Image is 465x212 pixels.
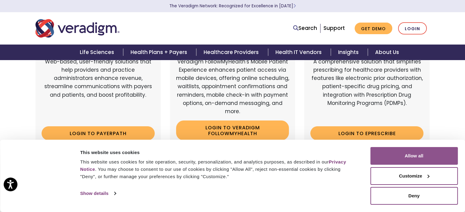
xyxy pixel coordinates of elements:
a: Life Sciences [72,45,123,60]
a: Support [323,24,345,32]
a: Login to Veradigm FollowMyHealth [176,120,289,140]
a: The Veradigm Network: Recognized for Excellence in [DATE]Learn More [169,3,296,9]
button: Deny [370,187,458,205]
a: Show details [80,189,116,198]
a: Health IT Vendors [268,45,331,60]
a: Healthcare Providers [196,45,268,60]
a: Get Demo [355,23,392,34]
a: Login [398,22,427,35]
a: Login to ePrescribe [310,126,423,140]
div: This website uses cookies for site operation, security, personalization, and analytics purposes, ... [80,158,356,180]
a: About Us [368,45,406,60]
img: Veradigm logo [35,18,120,38]
div: This website uses cookies [80,149,356,156]
a: Login to Payerpath [42,126,155,140]
a: Search [293,24,317,32]
a: Health Plans + Payers [123,45,196,60]
p: Web-based, user-friendly solutions that help providers and practice administrators enhance revenu... [42,58,155,122]
p: A comprehensive solution that simplifies prescribing for healthcare providers with features like ... [310,58,423,122]
button: Customize [370,167,458,185]
a: Insights [331,45,368,60]
p: Veradigm FollowMyHealth's Mobile Patient Experience enhances patient access via mobile devices, o... [176,58,289,116]
button: Allow all [370,147,458,165]
span: Learn More [293,3,296,9]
